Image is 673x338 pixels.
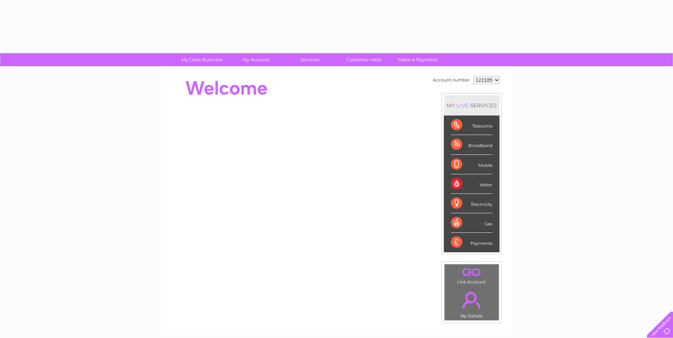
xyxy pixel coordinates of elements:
a: . [446,288,497,312]
a: Make A Payment [388,53,447,66]
div: Broadband [451,135,492,154]
td: Link Account [444,264,499,286]
div: Water [451,174,492,194]
a: Services [281,53,339,66]
div: Gas [451,213,492,233]
td: Account number [431,74,471,86]
td: My Details [444,286,499,321]
div: Electricity [451,194,492,213]
div: MY SERVICES [444,95,500,116]
a: Customer Help [335,53,393,66]
a: My Clear Business [173,53,231,66]
a: . [446,266,497,278]
div: Mobile [451,155,492,174]
div: Payments [451,233,492,252]
a: My Account [227,53,285,66]
div: Telecoms [451,116,492,135]
div: LIVE [455,102,470,109]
